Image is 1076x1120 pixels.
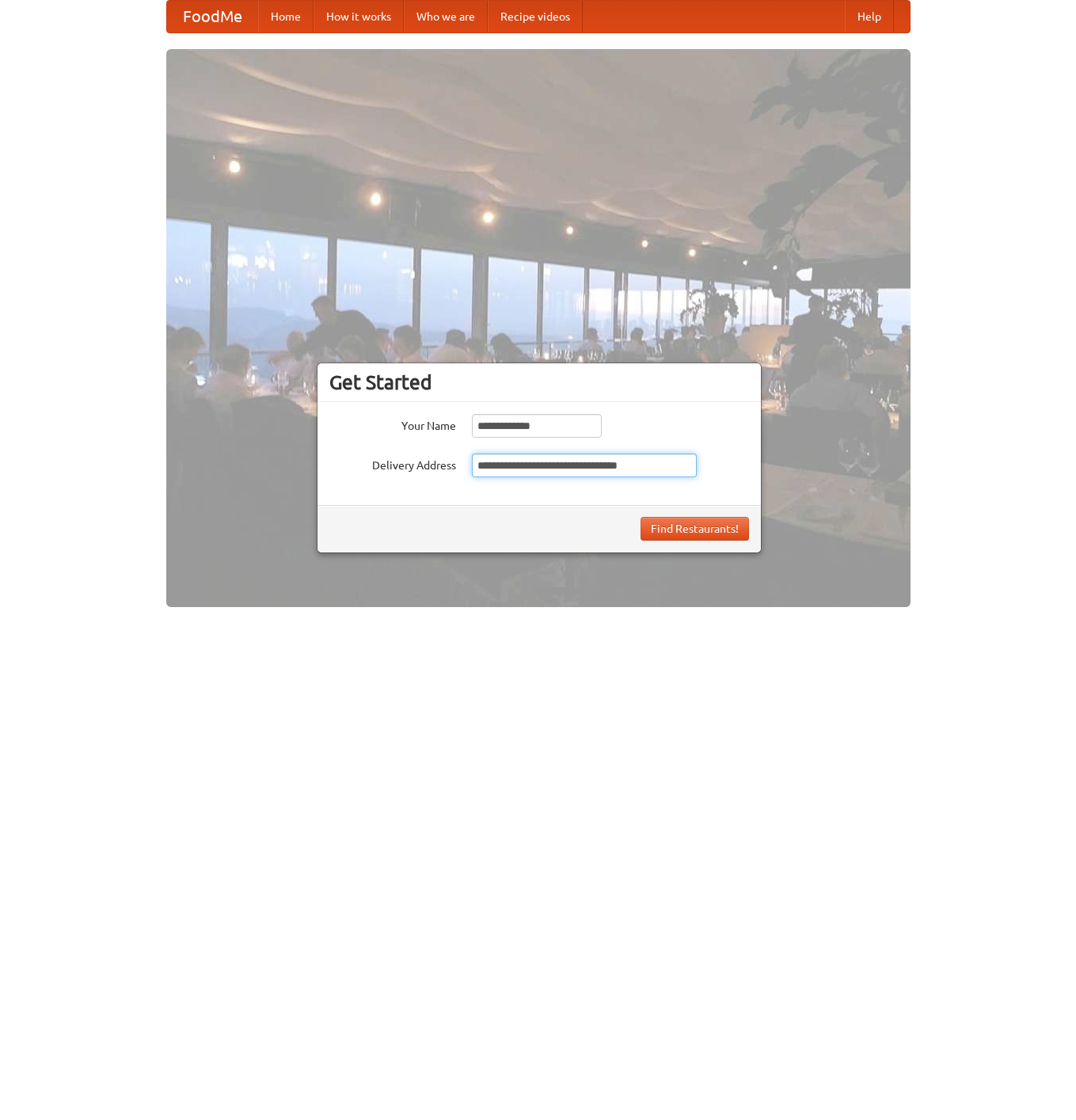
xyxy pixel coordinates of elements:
a: How it works [314,1,404,32]
label: Your Name [329,414,456,434]
label: Delivery Address [329,454,456,473]
a: Recipe videos [488,1,583,32]
a: Home [258,1,314,32]
a: Who we are [404,1,488,32]
button: Find Restaurants! [641,517,749,541]
a: FoodMe [167,1,258,32]
h3: Get Started [329,370,749,394]
a: Help [845,1,894,32]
